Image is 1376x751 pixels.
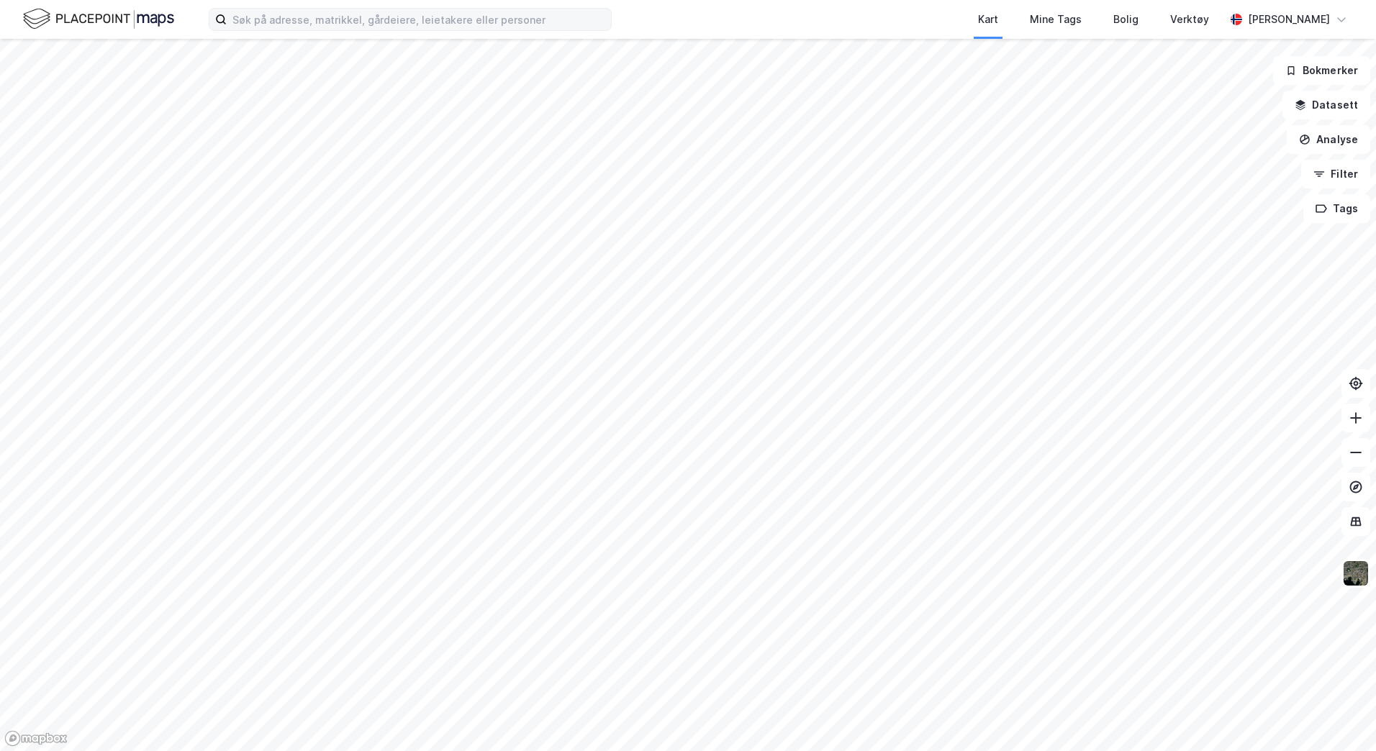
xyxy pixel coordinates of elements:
div: Kart [978,11,998,28]
img: logo.f888ab2527a4732fd821a326f86c7f29.svg [23,6,174,32]
input: Søk på adresse, matrikkel, gårdeiere, leietakere eller personer [227,9,611,30]
div: Bolig [1113,11,1139,28]
iframe: Chat Widget [1304,682,1376,751]
div: Verktøy [1170,11,1209,28]
div: Mine Tags [1030,11,1082,28]
div: [PERSON_NAME] [1248,11,1330,28]
div: Kontrollprogram for chat [1304,682,1376,751]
